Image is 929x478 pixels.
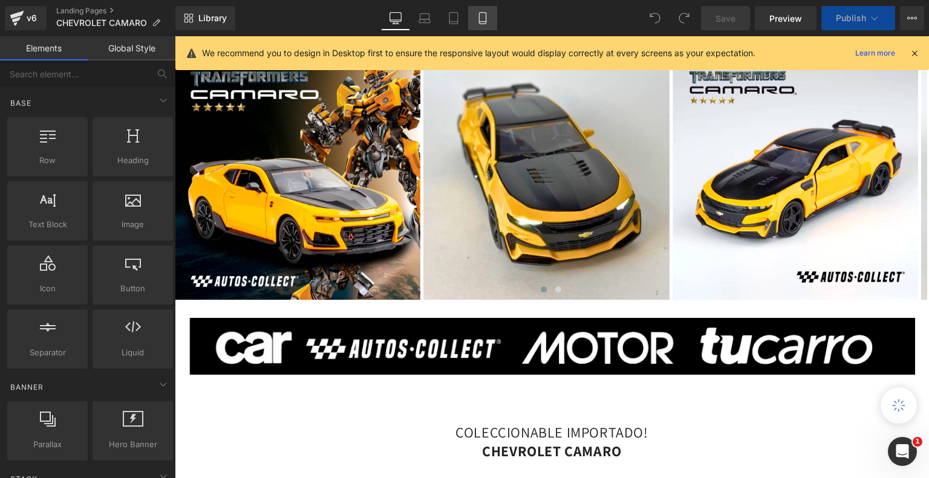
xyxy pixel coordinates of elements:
[11,218,84,231] span: Text Block
[9,97,33,109] span: Base
[11,438,84,451] span: Parallax
[88,36,175,60] a: Global Style
[11,346,84,359] span: Separator
[5,6,47,30] a: v6
[715,12,735,25] span: Save
[439,6,468,30] a: Tablet
[96,218,169,231] span: Image
[24,10,39,26] div: v6
[56,18,147,28] span: CHEVROLET CAMARO
[821,6,895,30] button: Publish
[850,46,900,60] a: Learn more
[900,6,924,30] button: More
[96,438,169,451] span: Hero Banner
[913,437,922,447] span: 1
[836,13,866,23] span: Publish
[468,6,497,30] a: Mobile
[643,6,667,30] button: Undo
[9,381,45,393] span: Banner
[56,6,175,16] a: Landing Pages
[769,12,802,25] span: Preview
[198,13,227,24] span: Library
[11,154,84,167] span: Row
[410,6,439,30] a: Laptop
[96,282,169,295] span: Button
[149,387,606,405] h2: COLECCIONABLE IMPORTADO!
[672,6,696,30] button: Redo
[755,6,817,30] a: Preview
[11,282,84,295] span: Icon
[202,47,755,60] p: We recommend you to design in Desktop first to ensure the responsive layout would display correct...
[888,437,917,466] iframe: Intercom live chat
[381,6,410,30] a: Desktop
[307,405,447,424] strong: CHEVROLET CAMARO
[96,346,169,359] span: Liquid
[96,154,169,167] span: Heading
[175,6,235,30] a: New Library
